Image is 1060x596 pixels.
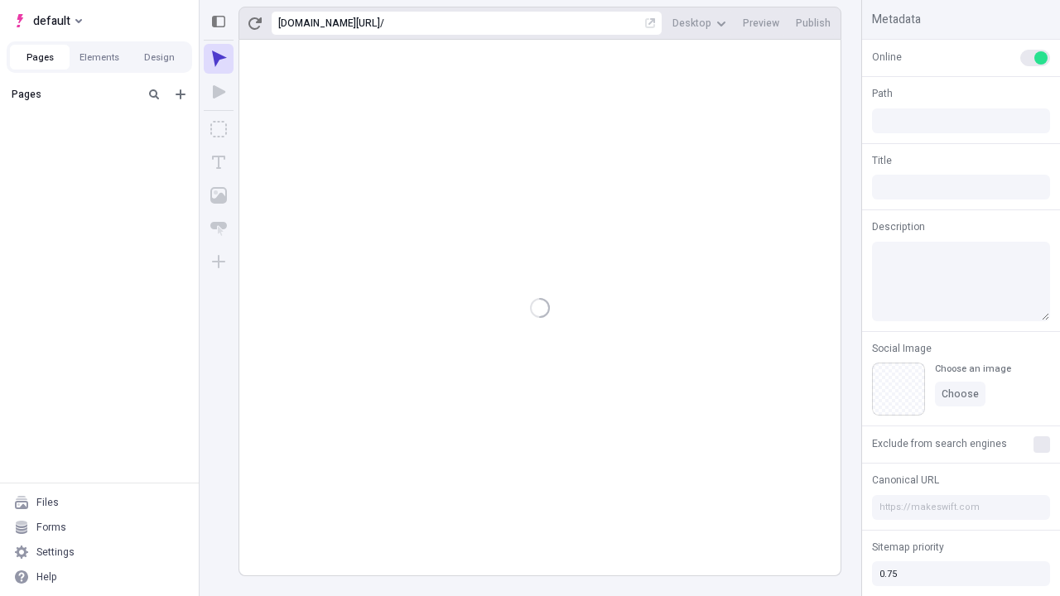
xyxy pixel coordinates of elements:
[204,147,234,177] button: Text
[872,341,932,356] span: Social Image
[872,436,1007,451] span: Exclude from search engines
[278,17,380,30] div: [URL][DOMAIN_NAME]
[942,387,979,401] span: Choose
[796,17,831,30] span: Publish
[872,153,892,168] span: Title
[872,86,893,101] span: Path
[380,17,384,30] div: /
[872,219,925,234] span: Description
[789,11,837,36] button: Publish
[872,495,1050,520] input: https://makeswift.com
[743,17,779,30] span: Preview
[872,50,902,65] span: Online
[36,546,75,559] div: Settings
[171,84,190,104] button: Add new
[36,496,59,509] div: Files
[70,45,129,70] button: Elements
[10,45,70,70] button: Pages
[672,17,711,30] span: Desktop
[36,570,57,584] div: Help
[33,11,70,31] span: default
[36,521,66,534] div: Forms
[204,214,234,243] button: Button
[12,88,137,101] div: Pages
[666,11,733,36] button: Desktop
[736,11,786,36] button: Preview
[872,473,939,488] span: Canonical URL
[935,363,1011,375] div: Choose an image
[129,45,189,70] button: Design
[7,8,89,33] button: Select site
[872,540,944,555] span: Sitemap priority
[204,114,234,144] button: Box
[204,180,234,210] button: Image
[935,382,985,406] button: Choose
